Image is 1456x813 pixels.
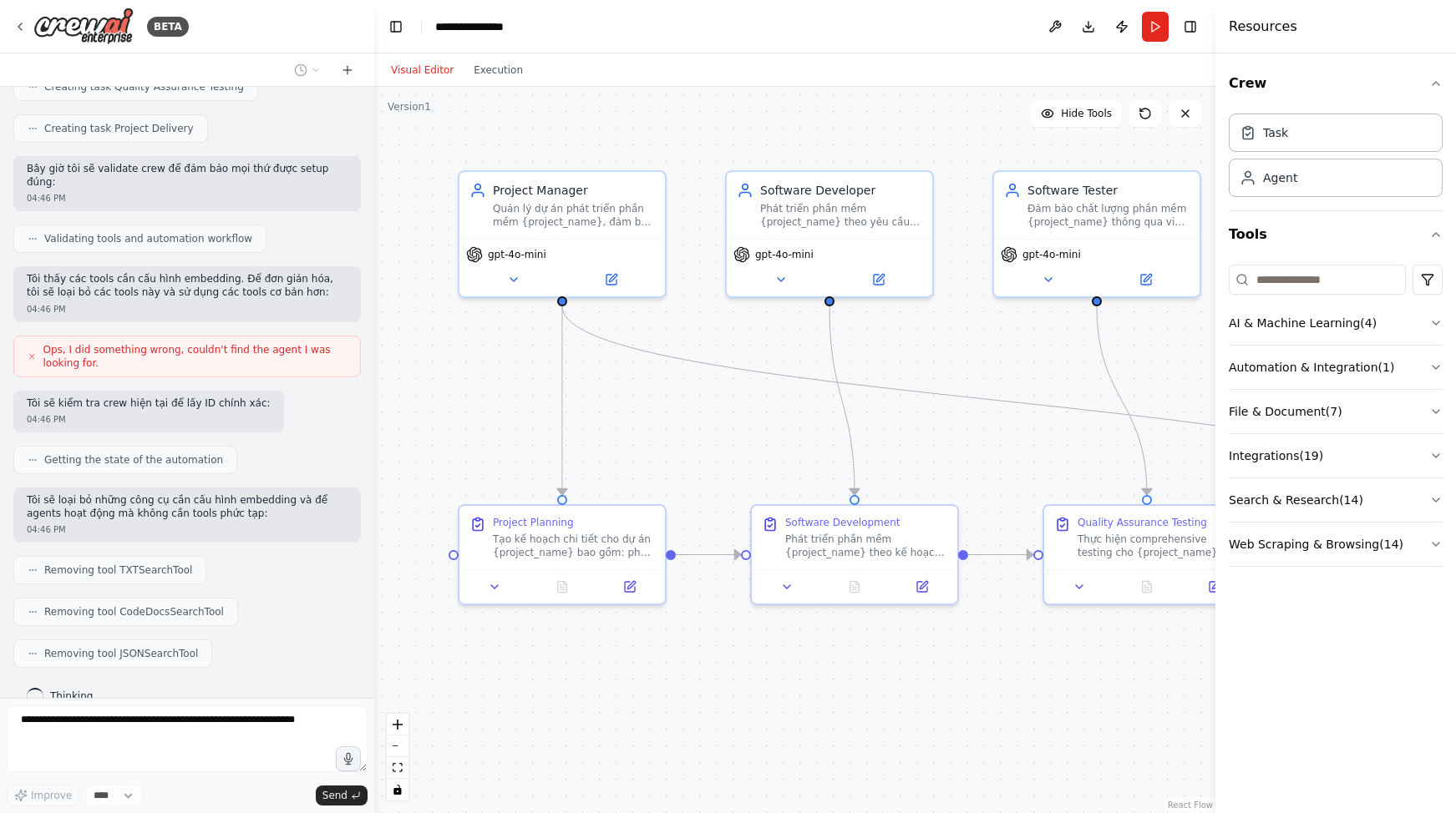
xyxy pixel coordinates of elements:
div: React Flow controls [387,714,408,800]
div: Đảm bảo chất lượng phần mềm {project_name} thông qua việc thiết kế và thực hiện các test cases, t... [1027,202,1190,229]
span: gpt-4o-mini [755,248,814,261]
span: Removing tool JSONSearchTool [44,647,198,660]
span: Hide Tools [1061,107,1112,120]
p: Tôi thấy các tools cần cấu hình embedding. Để đơn giản hóa, tôi sẽ loại bỏ các tools này và sử dụ... [27,273,348,299]
p: Bây giờ tôi sẽ validate crew để đảm bảo mọi thứ được setup đúng: [27,163,348,189]
span: gpt-4o-mini [488,248,546,261]
button: Hide right sidebar [1179,15,1202,38]
button: Crew [1229,60,1443,107]
div: Project Planning [493,516,574,529]
button: zoom in [387,714,408,735]
div: Phát triển phần mềm {project_name} theo yêu cầu và thiết kế đã được phê duyệt. Viết code clean, m... [760,202,922,229]
button: toggle interactivity [387,779,408,800]
div: Software DevelopmentPhát triển phần mềm {project_name} theo kế hoạch đã được định. Implement các ... [750,504,959,605]
div: Software Developer [760,182,922,199]
span: Validating tools and automation workflow [44,232,252,245]
h4: Resources [1229,17,1297,37]
button: Integrations(19) [1229,434,1443,477]
button: Open in side panel [564,270,658,290]
button: Automation & Integration(1) [1229,346,1443,389]
div: 04:46 PM [27,523,348,536]
div: Quality Assurance Testing [1078,516,1207,529]
button: Open in side panel [601,577,658,597]
div: Task [1263,124,1288,141]
button: Tools [1229,211,1443,258]
button: Open in side panel [1185,577,1243,597]
button: Visual Editor [381,60,464,80]
div: BETA [147,17,189,37]
span: Removing tool CodeDocsSearchTool [44,605,224,619]
button: No output available [1112,577,1183,597]
div: Version 1 [388,100,431,114]
span: Send [322,789,348,802]
div: Software DeveloperPhát triển phần mềm {project_name} theo yêu cầu và thiết kế đã được phê duyệt. ... [725,170,934,298]
div: Phát triển phần mềm {project_name} theo kế hoạch đã được định. Implement các features theo priori... [785,533,947,559]
button: No output available [819,577,890,597]
button: Start a new chat [334,60,361,80]
span: Creating task Project Delivery [44,122,194,135]
div: Project ManagerQuản lý dự án phát triển phần mềm {project_name}, đảm bảo tiến độ, chất lượng và p... [458,170,667,298]
button: AI & Machine Learning(4) [1229,301,1443,345]
button: Hide Tools [1031,100,1122,127]
span: Removing tool TXTSearchTool [44,563,192,577]
span: Getting the state of the automation [44,453,223,467]
button: Send [316,785,368,805]
g: Edge from ccfad009-8d0e-497e-8cdd-31808d6bc609 to 7d222915-ed38-4cdc-bd8c-3ff35399919e [554,306,571,495]
div: 04:46 PM [27,303,348,316]
a: React Flow attribution [1168,800,1213,810]
button: Execution [464,60,533,80]
button: Open in side panel [1098,270,1193,290]
div: Thực hiện comprehensive testing cho {project_name} bao gồm: functional testing, integration testi... [1078,533,1240,559]
div: Tools [1229,258,1443,580]
button: Improve [7,785,79,806]
div: Software Development [785,516,900,529]
button: Open in side panel [893,577,951,597]
div: Project PlanningTạo kế hoạch chi tiết cho dự án {project_name} bao gồm: phân tích requirements, ư... [458,504,667,605]
button: fit view [387,757,408,779]
span: Ops, I did something wrong, couldn't find the agent I was looking for. [43,343,347,370]
span: Thinking... [50,689,103,703]
div: Crew [1229,107,1443,210]
nav: breadcrumb [435,18,521,35]
button: File & Document(7) [1229,390,1443,433]
span: Improve [31,789,72,802]
div: Software Tester [1027,182,1190,199]
button: Open in side panel [831,270,926,290]
g: Edge from 45e76756-a30d-4c8b-80ad-ac8d2703550d to 11727fc0-9ce6-4d18-a217-3b5774ed73f4 [821,306,863,495]
button: Hide left sidebar [384,15,408,38]
g: Edge from ccfad009-8d0e-497e-8cdd-31808d6bc609 to 221d8daa-a821-4826-9a0f-2398c9d1896b [554,306,1448,495]
div: Project Manager [493,182,655,199]
button: Switch to previous chat [287,60,327,80]
div: Quality Assurance TestingThực hiện comprehensive testing cho {project_name} bao gồm: functional t... [1043,504,1251,605]
g: Edge from 9b95d476-7a9f-4694-a6a0-a8efc8d8a261 to 45cf9e3e-ec48-4a1d-b29d-d086146d68f6 [1088,306,1155,495]
span: Creating task Quality Assurance Testing [44,80,244,93]
div: Tạo kế hoạch chi tiết cho dự án {project_name} bao gồm: phân tích requirements, ước lượng thời gi... [493,533,655,559]
div: Quản lý dự án phát triển phần mềm {project_name}, đảm bảo tiến độ, chất lượng và phối hợp giữa cá... [493,202,655,229]
p: Tôi sẽ kiểm tra crew hiện tại để lấy ID chính xác: [27,397,271,411]
p: Tôi sẽ loại bỏ những công cụ cần cấu hình embedding và để agents hoạt động mà không cần tools phứ... [27,494,348,520]
button: Web Scraping & Browsing(14) [1229,523,1443,566]
img: Logo [33,8,134,45]
button: No output available [527,577,598,597]
g: Edge from 11727fc0-9ce6-4d18-a217-3b5774ed73f4 to 45cf9e3e-ec48-4a1d-b29d-d086146d68f6 [968,547,1033,563]
div: Agent [1263,169,1297,186]
div: 04:46 PM [27,192,348,205]
button: Search & Research(14) [1229,478,1443,522]
button: zoom out [387,735,408,757]
button: Click to speak your automation idea [336,746,361,771]
div: Software TesterĐảm bảo chất lượng phần mềm {project_name} thông qua việc thiết kế và thực hiện cá... [992,170,1201,298]
span: gpt-4o-mini [1022,248,1081,261]
div: 04:46 PM [27,413,271,426]
g: Edge from 7d222915-ed38-4cdc-bd8c-3ff35399919e to 11727fc0-9ce6-4d18-a217-3b5774ed73f4 [676,547,741,563]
